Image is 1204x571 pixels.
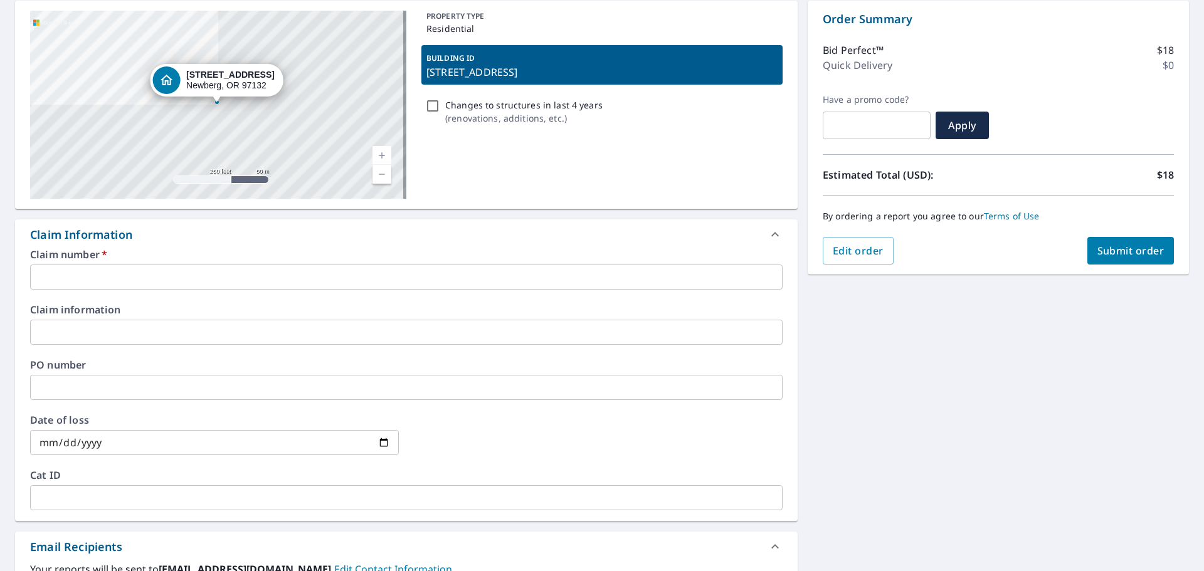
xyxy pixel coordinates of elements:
[30,538,122,555] div: Email Recipients
[833,244,884,258] span: Edit order
[984,210,1040,222] a: Terms of Use
[823,43,884,58] p: Bid Perfect™
[823,11,1174,28] p: Order Summary
[1097,244,1164,258] span: Submit order
[823,237,894,265] button: Edit order
[1163,58,1174,73] p: $0
[426,22,778,35] p: Residential
[30,226,132,243] div: Claim Information
[946,118,979,132] span: Apply
[426,53,475,63] p: BUILDING ID
[445,98,603,112] p: Changes to structures in last 4 years
[30,360,783,370] label: PO number
[1087,237,1175,265] button: Submit order
[823,94,931,105] label: Have a promo code?
[30,415,399,425] label: Date of loss
[823,167,998,182] p: Estimated Total (USD):
[186,70,275,91] div: Newberg, OR 97132
[426,11,778,22] p: PROPERTY TYPE
[823,58,892,73] p: Quick Delivery
[426,65,778,80] p: [STREET_ADDRESS]
[1157,43,1174,58] p: $18
[372,165,391,184] a: Current Level 17, Zoom Out
[30,470,783,480] label: Cat ID
[445,112,603,125] p: ( renovations, additions, etc. )
[186,70,275,80] strong: [STREET_ADDRESS]
[30,249,783,259] label: Claim number
[15,532,798,562] div: Email Recipients
[372,146,391,165] a: Current Level 17, Zoom In
[936,112,989,139] button: Apply
[150,64,283,103] div: Dropped pin, building 1, Residential property, 151 N Argyle Ct Newberg, OR 97132
[1157,167,1174,182] p: $18
[30,305,783,315] label: Claim information
[823,211,1174,222] p: By ordering a report you agree to our
[15,219,798,249] div: Claim Information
